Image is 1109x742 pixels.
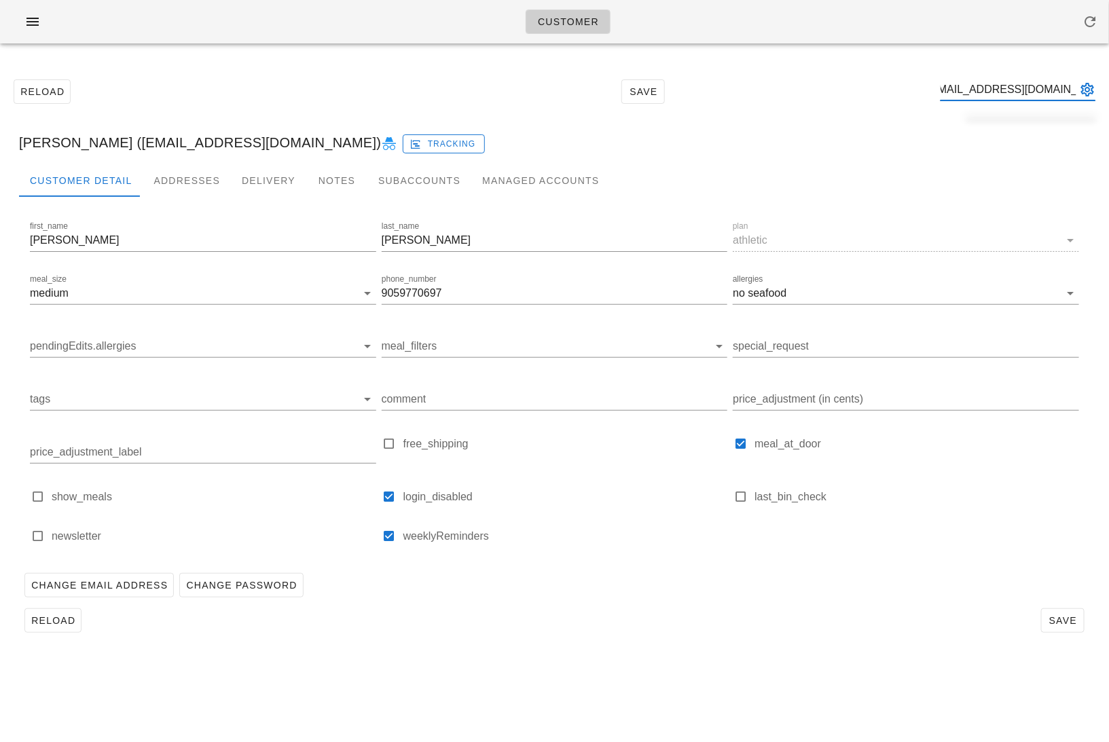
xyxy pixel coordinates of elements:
[403,132,485,153] a: Tracking
[19,164,143,197] div: Customer Detail
[31,580,168,591] span: Change Email Address
[733,287,786,299] div: no seafood
[382,274,437,284] label: phone_number
[8,121,1101,164] div: [PERSON_NAME] ([EMAIL_ADDRESS][DOMAIN_NAME])
[30,335,376,357] div: pendingEdits.allergies
[471,164,610,197] div: Managed Accounts
[52,490,376,504] label: show_meals
[628,86,659,97] span: Save
[537,16,599,27] span: Customer
[1041,608,1085,633] button: Save
[733,221,748,231] label: plan
[185,580,297,591] span: Change Password
[382,221,419,231] label: last_name
[30,274,67,284] label: meal_size
[20,86,65,97] span: Reload
[24,573,174,597] button: Change Email Address
[526,10,611,34] a: Customer
[403,134,485,153] button: Tracking
[1079,81,1095,98] button: appended action
[231,164,306,197] div: Delivery
[941,79,1076,100] input: Search by email or name
[403,530,728,543] label: weeklyReminders
[306,164,367,197] div: Notes
[31,615,75,626] span: Reload
[14,79,71,104] button: Reload
[403,437,728,451] label: free_shipping
[30,388,376,410] div: tags
[733,282,1079,304] div: allergiesno seafood
[143,164,231,197] div: Addresses
[367,164,471,197] div: Subaccounts
[382,335,728,357] div: meal_filters
[403,490,728,504] label: login_disabled
[621,79,665,104] button: Save
[755,437,1079,451] label: meal_at_door
[179,573,303,597] button: Change Password
[1047,615,1078,626] span: Save
[755,490,1079,504] label: last_bin_check
[412,138,476,150] span: Tracking
[24,608,81,633] button: Reload
[733,274,763,284] label: allergies
[30,282,376,304] div: meal_sizemedium
[52,530,376,543] label: newsletter
[30,287,69,299] div: medium
[733,229,1079,251] div: planathletic
[30,221,68,231] label: first_name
